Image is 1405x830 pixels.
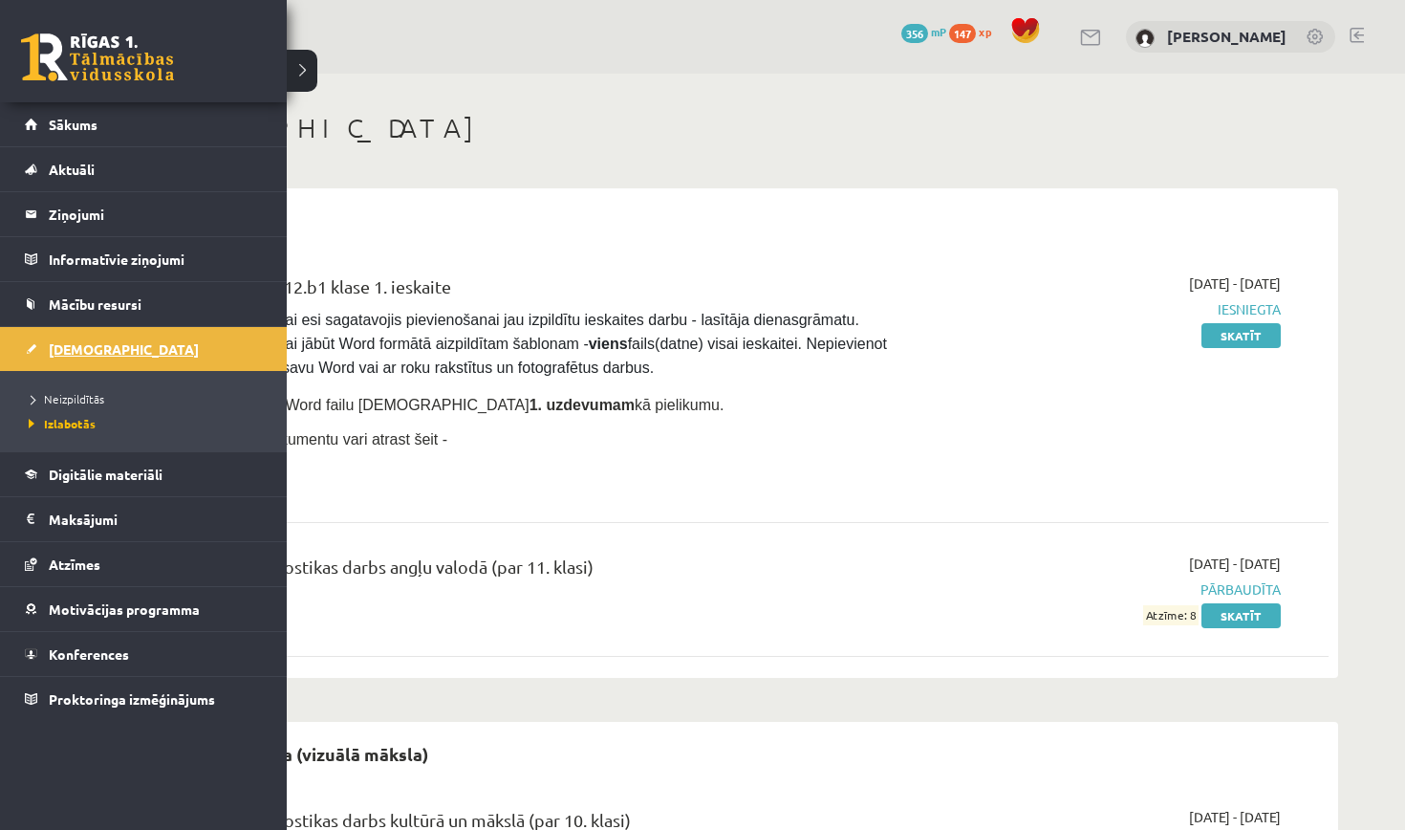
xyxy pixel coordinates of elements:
span: [DATE] - [DATE] [1189,273,1281,294]
a: Neizpildītās [24,390,268,407]
span: 147 [949,24,976,43]
span: xp [979,24,991,39]
strong: 1. uzdevumam [530,397,635,413]
span: Konferences [49,645,129,663]
span: Motivācijas programma [49,601,200,618]
span: Pārbaudīta [920,579,1281,600]
a: Proktoringa izmēģinājums [25,677,263,721]
a: Aktuāli [25,147,263,191]
a: Mācību resursi [25,282,263,326]
span: [PERSON_NAME], vai esi sagatavojis pievienošanai jau izpildītu ieskaites darbu - lasītāja dienasg... [143,312,891,376]
span: [DEMOGRAPHIC_DATA] [49,340,199,358]
span: Iesniegta [920,299,1281,319]
span: Atzīmes [49,556,100,573]
span: Aizpildāmo Word dokumentu vari atrast šeit - [143,431,447,448]
a: Rīgas 1. Tālmācības vidusskola [21,33,174,81]
span: Aktuāli [49,161,95,178]
a: Informatīvie ziņojumi [25,237,263,281]
strong: viens [589,336,628,352]
a: Skatīt [1201,323,1281,348]
a: Motivācijas programma [25,587,263,631]
a: 147 xp [949,24,1001,39]
span: Neizpildītās [24,391,104,406]
span: [DATE] - [DATE] [1189,807,1281,827]
a: [PERSON_NAME] [1167,27,1286,46]
img: Justīne Everte [1135,29,1155,48]
span: Izlabotās [24,416,96,431]
a: Ziņojumi [25,192,263,236]
span: Sākums [49,116,97,133]
a: Sākums [25,102,263,146]
legend: Ziņojumi [49,192,263,236]
a: 356 mP [901,24,946,39]
a: Konferences [25,632,263,676]
legend: Maksājumi [49,497,263,541]
a: [DEMOGRAPHIC_DATA] [25,327,263,371]
span: [DATE] - [DATE] [1189,554,1281,574]
span: mP [931,24,946,39]
legend: Informatīvie ziņojumi [49,237,263,281]
h1: [DEMOGRAPHIC_DATA] [115,112,1338,144]
a: Digitālie materiāli [25,452,263,496]
div: Angļu valoda II JK 12.b1 klase 1. ieskaite [143,273,892,309]
span: 356 [901,24,928,43]
span: Mācību resursi [49,295,141,313]
a: Atzīmes [25,542,263,586]
span: Proktoringa izmēģinājums [49,690,215,708]
a: Maksājumi [25,497,263,541]
a: Skatīt [1201,603,1281,628]
span: Atzīme: 8 [1143,605,1199,625]
div: 12.b1 klases diagnostikas darbs angļu valodā (par 11. klasi) [143,554,892,589]
a: Izlabotās [24,415,268,432]
span: Pievieno sagatavoto Word failu [DEMOGRAPHIC_DATA] kā pielikumu. [143,397,724,413]
span: Digitālie materiāli [49,466,162,483]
